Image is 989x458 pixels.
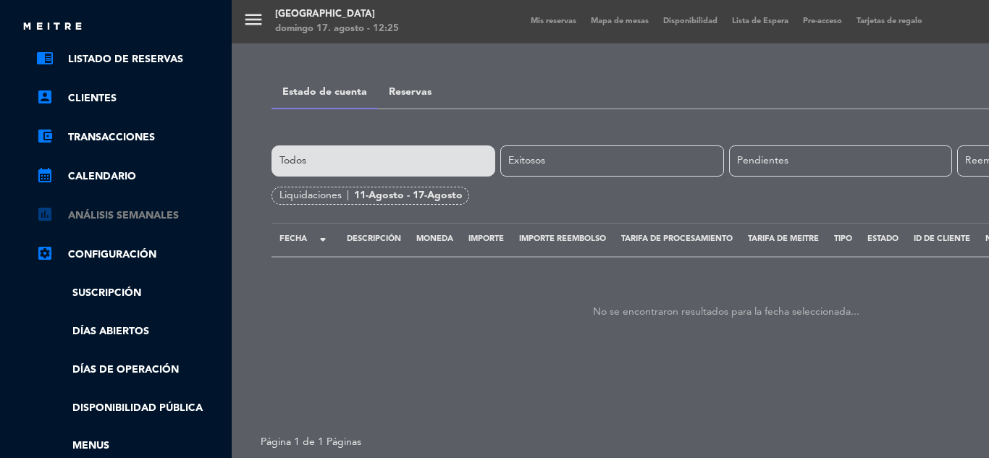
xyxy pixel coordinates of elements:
a: calendar_monthCalendario [36,168,224,185]
a: assessmentANÁLISIS SEMANALES [36,207,224,224]
a: chrome_reader_modeListado de Reservas [36,51,224,68]
img: MEITRE [22,22,83,33]
a: Días de Operación [36,362,224,378]
a: Menus [36,438,224,454]
a: account_boxClientes [36,90,224,107]
a: account_balance_walletTransacciones [36,129,224,146]
a: Suscripción [36,285,224,302]
i: account_box [36,88,54,106]
i: settings_applications [36,245,54,262]
i: account_balance_wallet [36,127,54,145]
i: chrome_reader_mode [36,49,54,67]
a: Configuración [36,246,224,263]
i: assessment [36,205,54,223]
i: calendar_month [36,166,54,184]
a: Días abiertos [36,323,224,340]
a: Disponibilidad pública [36,400,224,417]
